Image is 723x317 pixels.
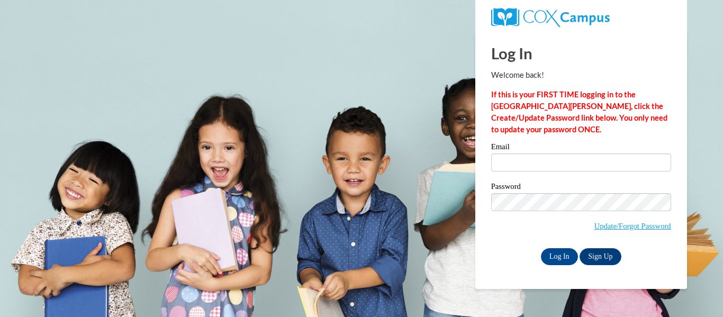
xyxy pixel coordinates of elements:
[594,222,671,230] a: Update/Forgot Password
[491,183,671,193] label: Password
[580,248,621,265] a: Sign Up
[491,8,671,27] a: COX Campus
[541,248,578,265] input: Log In
[491,90,667,134] strong: If this is your FIRST TIME logging in to the [GEOGRAPHIC_DATA][PERSON_NAME], click the Create/Upd...
[491,42,671,64] h1: Log In
[491,69,671,81] p: Welcome back!
[491,143,671,153] label: Email
[491,8,610,27] img: COX Campus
